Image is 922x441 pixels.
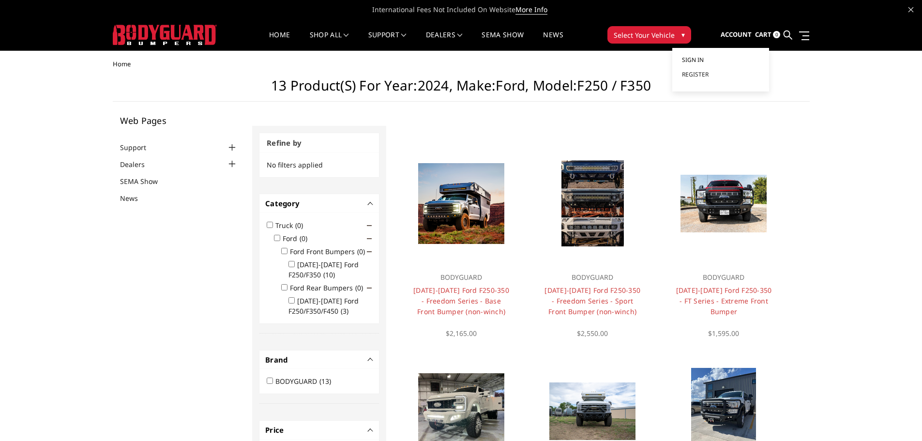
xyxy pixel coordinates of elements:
span: (10) [323,270,335,279]
p: BODYGUARD [544,272,641,283]
span: (0) [300,234,307,243]
h4: Price [265,425,373,436]
span: Click to show/hide children [367,223,372,228]
span: ▾ [681,30,685,40]
span: $2,165.00 [446,329,477,338]
label: BODYGUARD [275,377,337,386]
a: Dealers [120,159,157,169]
button: - [368,201,373,206]
label: [DATE]-[DATE] Ford F250/F350 [288,260,359,279]
span: (0) [355,283,363,292]
span: Home [113,60,131,68]
span: Sign in [682,56,704,64]
span: Click to show/hide children [367,286,372,290]
h1: 13 Product(s) for Year:2024, Make:Ford, Model:F250 / F350 [113,77,810,102]
a: SEMA Show [482,31,524,50]
h4: Category [265,198,373,209]
a: More Info [515,5,547,15]
a: [DATE]-[DATE] Ford F250-350 - Freedom Series - Sport Front Bumper (non-winch) [544,286,640,316]
label: Ford Front Bumpers [290,247,371,256]
a: Support [120,142,158,152]
span: (0) [295,221,303,230]
span: (0) [357,247,365,256]
span: (13) [319,377,331,386]
button: Select Your Vehicle [607,26,691,44]
a: Register [682,67,759,82]
a: Multiple lighting options [534,145,651,262]
a: Dealers [426,31,463,50]
a: SEMA Show [120,176,170,186]
a: [DATE]-[DATE] Ford F250-350 - FT Series - Extreme Front Bumper [676,286,772,316]
a: Sign in [682,53,759,67]
span: Account [721,30,752,39]
a: News [543,31,563,50]
img: BODYGUARD BUMPERS [113,25,217,45]
h3: Refine by [259,133,379,153]
label: Ford [283,234,313,243]
span: No filters applied [267,160,323,169]
span: Click to show/hide children [367,236,372,241]
a: Home [269,31,290,50]
button: - [368,357,373,362]
a: Account [721,22,752,48]
a: [DATE]-[DATE] Ford F250-350 - Freedom Series - Base Front Bumper (non-winch) [413,286,509,316]
span: $1,595.00 [708,329,739,338]
label: [DATE]-[DATE] Ford F250/F350/F450 [288,296,359,316]
span: (3) [341,306,348,316]
a: shop all [310,31,349,50]
span: 0 [773,31,780,38]
a: News [120,193,150,203]
span: $2,550.00 [577,329,608,338]
span: Select Your Vehicle [614,30,675,40]
span: Click to show/hide children [367,249,372,254]
span: Register [682,70,709,78]
h4: Brand [265,354,373,365]
iframe: Chat Widget [874,395,922,441]
h5: Web Pages [120,116,238,125]
a: Support [368,31,407,50]
img: Multiple lighting options [561,160,624,246]
p: BODYGUARD [412,272,510,283]
label: Ford Rear Bumpers [290,283,369,292]
span: Cart [755,30,771,39]
p: BODYGUARD [675,272,772,283]
label: Truck [275,221,309,230]
button: - [368,427,373,432]
a: Cart 0 [755,22,780,48]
